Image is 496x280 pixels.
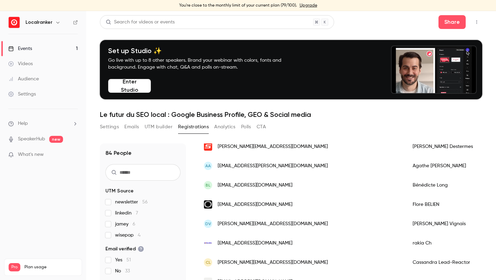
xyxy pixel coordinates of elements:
div: Audience [8,76,39,82]
div: rakia Ch [406,233,492,253]
span: [PERSON_NAME][EMAIL_ADDRESS][DOMAIN_NAME] [218,259,328,266]
span: 7 [136,211,138,216]
button: Share [438,15,466,29]
span: [EMAIL_ADDRESS][PERSON_NAME][DOMAIN_NAME] [218,162,328,170]
a: Upgrade [300,3,317,8]
span: newsletter [115,199,148,206]
span: AA [205,163,211,169]
h1: Le futur du SEO local : Google Business Profile, GEO & Social media [100,110,482,119]
div: Agathe [PERSON_NAME] [406,156,492,176]
div: [PERSON_NAME] Destermes [406,137,492,156]
span: Help [18,120,28,127]
span: DV [205,221,211,227]
span: BL [206,182,210,188]
span: [EMAIL_ADDRESS][DOMAIN_NAME] [218,240,292,247]
button: Enter Studio [108,79,151,93]
span: Yes [115,257,131,263]
div: Bénédicte Long [406,176,492,195]
span: No [115,268,130,274]
li: help-dropdown-opener [8,120,78,127]
img: Localranker [9,17,20,28]
h1: 84 People [105,149,132,157]
span: 56 [142,200,148,204]
span: 51 [126,258,131,262]
span: 6 [133,222,135,227]
div: Flore BELIEN [406,195,492,214]
img: shiftech.fr [204,142,212,151]
span: Plan usage [24,264,77,270]
span: CL [206,259,211,266]
button: Emails [124,121,139,132]
button: Registrations [178,121,209,132]
span: linkedin [115,210,138,217]
button: UTM builder [145,121,173,132]
div: [PERSON_NAME] Vignais [406,214,492,233]
span: [EMAIL_ADDRESS][DOMAIN_NAME] [218,201,292,208]
h4: Set up Studio ✨ [108,47,298,55]
a: SpeakerHub [18,136,45,143]
button: Analytics [214,121,236,132]
span: new [49,136,63,143]
span: wisepop [115,232,141,239]
div: Events [8,45,32,52]
img: loreal.com [204,200,212,209]
p: Go live with up to 8 other speakers. Brand your webinar with colors, fonts and background. Engage... [108,57,298,71]
span: Pro [9,263,20,271]
span: 33 [125,269,130,273]
span: 4 [138,233,141,238]
div: Search for videos or events [106,19,175,26]
span: [PERSON_NAME][EMAIL_ADDRESS][DOMAIN_NAME] [218,143,328,150]
span: jamey [115,221,135,228]
span: [EMAIL_ADDRESS][DOMAIN_NAME] [218,182,292,189]
div: Settings [8,91,36,98]
button: Polls [241,121,251,132]
button: Settings [100,121,119,132]
button: CTA [257,121,266,132]
span: [PERSON_NAME][EMAIL_ADDRESS][DOMAIN_NAME] [218,220,328,228]
span: Email verified [105,246,144,252]
span: UTM Source [105,188,134,194]
div: Videos [8,60,33,67]
h6: Localranker [25,19,52,26]
div: Cassandra Lead-Reactor [406,253,492,272]
img: metal2000.fr [204,239,212,247]
span: What's new [18,151,44,158]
